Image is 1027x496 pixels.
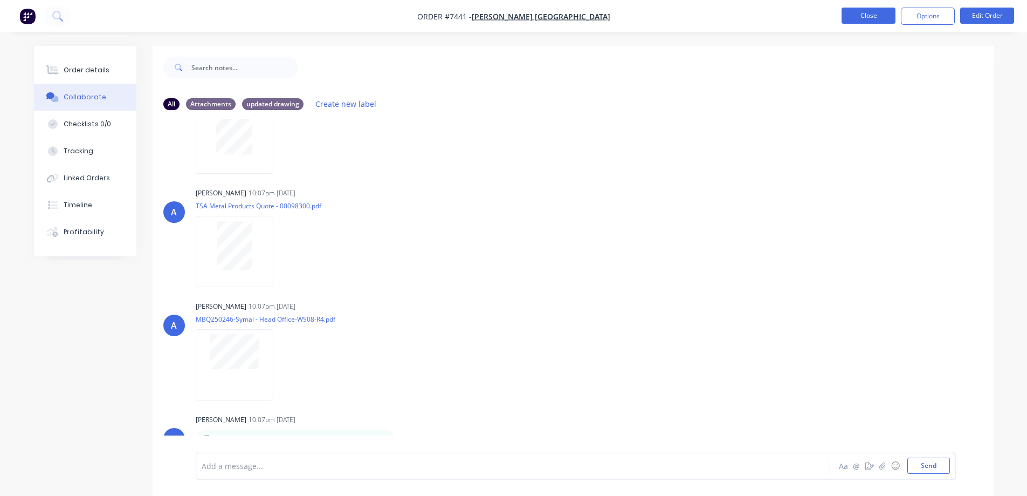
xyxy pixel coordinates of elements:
[163,98,180,110] div: All
[34,165,136,192] button: Linked Orders
[64,119,111,129] div: Checklists 0/0
[191,57,298,78] input: Search notes...
[842,8,895,24] button: Close
[64,146,93,156] div: Tracking
[472,11,610,22] a: [PERSON_NAME] [GEOGRAPHIC_DATA]
[249,188,295,198] div: 10:07pm [DATE]
[907,458,950,474] button: Send
[310,97,382,111] button: Create new label
[64,92,106,102] div: Collaborate
[34,84,136,111] button: Collaborate
[34,219,136,246] button: Profitability
[19,8,36,24] img: Factory
[64,65,109,75] div: Order details
[171,319,177,332] div: A
[34,192,136,219] button: Timeline
[196,201,321,210] p: TSA Metal Products Quote - 00098300.pdf
[171,206,177,219] div: A
[34,138,136,165] button: Tracking
[196,415,246,425] div: [PERSON_NAME]
[417,11,472,22] span: Order #7441 -
[242,98,304,110] div: updated drawing
[850,459,863,472] button: @
[249,415,295,425] div: 10:07pm [DATE]
[171,432,177,445] div: A
[196,302,246,311] div: [PERSON_NAME]
[901,8,955,25] button: Options
[249,302,295,311] div: 10:07pm [DATE]
[64,200,92,210] div: Timeline
[64,173,110,183] div: Linked Orders
[960,8,1014,24] button: Edit Order
[196,188,246,198] div: [PERSON_NAME]
[837,459,850,472] button: Aa
[186,98,236,110] div: Attachments
[34,111,136,138] button: Checklists 0/0
[196,315,335,324] p: MBQ250246-Symal - Head Office-WS08-R4.pdf
[64,227,104,237] div: Profitability
[889,459,902,472] button: ☺
[34,57,136,84] button: Order details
